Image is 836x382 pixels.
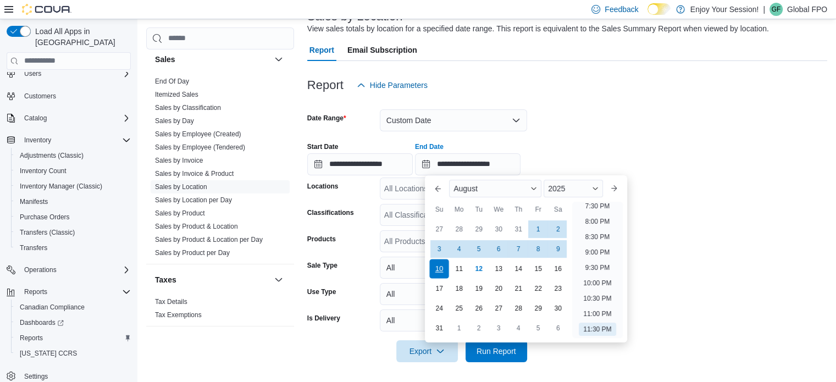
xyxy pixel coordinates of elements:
[430,280,448,297] div: day-17
[20,213,70,222] span: Purchase Orders
[272,53,285,66] button: Sales
[24,69,41,78] span: Users
[11,225,135,240] button: Transfers (Classic)
[155,156,203,165] span: Sales by Invoice
[787,3,827,16] p: Global FPO
[430,259,449,278] div: day-10
[20,263,61,276] button: Operations
[450,300,468,317] div: day-25
[772,3,781,16] span: GF
[20,182,102,191] span: Inventory Manager (Classic)
[146,295,294,326] div: Taxes
[510,319,527,337] div: day-4
[155,274,270,285] button: Taxes
[11,179,135,194] button: Inventory Manager (Classic)
[2,284,135,300] button: Reports
[155,104,221,112] a: Sales by Classification
[20,303,85,312] span: Canadian Compliance
[470,220,488,238] div: day-29
[31,26,131,48] span: Load All Apps in [GEOGRAPHIC_DATA]
[430,240,448,258] div: day-3
[529,220,547,238] div: day-1
[15,164,131,178] span: Inventory Count
[396,340,458,362] button: Export
[450,201,468,218] div: Mo
[690,3,759,16] p: Enjoy Your Session!
[15,164,71,178] a: Inventory Count
[380,283,527,305] button: All
[347,39,417,61] span: Email Subscription
[2,66,135,81] button: Users
[20,243,47,252] span: Transfers
[605,4,638,15] span: Feedback
[20,285,52,298] button: Reports
[307,261,337,270] label: Sale Type
[510,220,527,238] div: day-31
[307,182,339,191] label: Locations
[155,182,207,191] span: Sales by Location
[155,130,241,138] a: Sales by Employee (Created)
[549,280,567,297] div: day-23
[579,292,616,305] li: 10:30 PM
[450,280,468,297] div: day-18
[20,89,131,103] span: Customers
[490,220,507,238] div: day-30
[572,202,622,338] ul: Time
[529,260,547,278] div: day-15
[307,79,344,92] h3: Report
[15,180,107,193] a: Inventory Manager (Classic)
[155,117,194,125] a: Sales by Day
[477,346,516,357] span: Run Report
[307,287,336,296] label: Use Type
[2,88,135,104] button: Customers
[403,340,451,362] span: Export
[490,260,507,278] div: day-13
[352,74,432,96] button: Hide Parameters
[11,300,135,315] button: Canadian Compliance
[155,90,198,99] span: Itemized Sales
[581,246,614,259] li: 9:00 PM
[20,285,131,298] span: Reports
[15,331,47,345] a: Reports
[155,143,245,152] span: Sales by Employee (Tendered)
[307,23,769,35] div: View sales totals by location for a specified date range. This report is equivalent to the Sales ...
[155,77,189,86] span: End Of Day
[769,3,783,16] div: Global FPO
[548,184,565,193] span: 2025
[155,223,238,230] a: Sales by Product & Location
[20,112,51,125] button: Catalog
[470,201,488,218] div: Tu
[466,340,527,362] button: Run Report
[155,54,270,65] button: Sales
[15,241,52,254] a: Transfers
[581,200,614,213] li: 7:30 PM
[579,307,616,320] li: 11:00 PM
[20,228,75,237] span: Transfers (Classic)
[15,241,131,254] span: Transfers
[11,209,135,225] button: Purchase Orders
[11,346,135,361] button: [US_STATE] CCRS
[549,201,567,218] div: Sa
[155,143,245,151] a: Sales by Employee (Tendered)
[15,331,131,345] span: Reports
[15,195,52,208] a: Manifests
[450,220,468,238] div: day-28
[307,153,413,175] input: Press the down key to open a popover containing a calendar.
[470,280,488,297] div: day-19
[155,77,189,85] a: End Of Day
[20,167,67,175] span: Inventory Count
[20,349,77,358] span: [US_STATE] CCRS
[529,319,547,337] div: day-5
[155,311,202,319] a: Tax Exemptions
[15,316,131,329] span: Dashboards
[11,240,135,256] button: Transfers
[24,287,47,296] span: Reports
[450,319,468,337] div: day-1
[490,300,507,317] div: day-27
[155,236,263,243] a: Sales by Product & Location per Day
[510,280,527,297] div: day-21
[380,257,527,279] button: All
[415,153,521,175] input: Press the down key to enter a popover containing a calendar. Press the escape key to close the po...
[20,134,131,147] span: Inventory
